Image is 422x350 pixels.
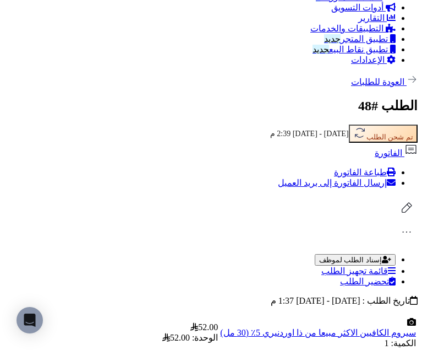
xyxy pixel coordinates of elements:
a: طباعة الفاتورة [334,168,396,177]
span: الإعدادات [351,55,385,64]
div: تاريخ الطلب : [DATE] - [DATE] 1:37 م [4,295,418,306]
a: التقارير [358,13,396,23]
div: الوحدة: 52.00 [162,332,218,343]
span: تطبيق المتجر [324,34,388,44]
span: جديد [324,34,341,44]
a: الفاتورة [375,148,418,158]
small: [DATE] - [DATE] 2:39 م [270,129,349,138]
a: سيروم الكافيين الاكثر مبيعا من ذا اوردنيري 5٪ (30 مل) [220,328,416,337]
a: الإعدادات [351,55,396,64]
a: إرسال الفاتورة إلى بريد العميل [278,178,396,187]
a: العودة للطلبات [351,77,418,87]
a: أدوات التسويق [331,3,396,12]
div: 52.00 [162,322,218,332]
a: التطبيقات والخدمات [310,24,396,33]
a: تطبيق نقاط البيعجديد [313,45,396,54]
a: قائمة تجهيز الطلب [321,266,396,276]
div: الكمية: 1 [220,338,416,348]
button: إسناد الطلب لموظف [315,254,396,266]
span: التقارير [358,13,385,23]
button: تم شحن الطلب [349,125,418,143]
span: أدوات التسويق [331,3,383,12]
span: التطبيقات والخدمات [310,24,383,33]
span: العودة للطلبات [351,77,404,87]
a: تحضير الطلب [340,277,396,286]
div: Open Intercom Messenger [17,307,43,333]
a: تطبيق المتجرجديد [324,34,396,44]
h2: الطلب #48 [4,98,418,114]
span: الفاتورة [375,148,402,158]
span: جديد [313,45,329,54]
span: تطبيق نقاط البيع [313,45,388,54]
